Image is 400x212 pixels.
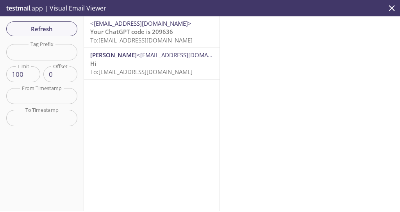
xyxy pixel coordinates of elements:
button: Refresh [6,21,77,36]
span: [PERSON_NAME] [90,51,137,59]
span: testmail [6,4,30,12]
span: <[EMAIL_ADDRESS][DOMAIN_NAME]> [137,51,238,59]
span: <[EMAIL_ADDRESS][DOMAIN_NAME]> [90,19,191,27]
span: To: [EMAIL_ADDRESS][DOMAIN_NAME] [90,68,193,76]
span: Hi [90,60,96,67]
div: <[EMAIL_ADDRESS][DOMAIN_NAME]>Your ChatGPT code is 209636To:[EMAIL_ADDRESS][DOMAIN_NAME] [84,16,220,48]
span: To: [EMAIL_ADDRESS][DOMAIN_NAME] [90,36,193,44]
span: Refresh [12,24,71,34]
nav: emails [84,16,220,80]
div: [PERSON_NAME]<[EMAIL_ADDRESS][DOMAIN_NAME]>HiTo:[EMAIL_ADDRESS][DOMAIN_NAME] [84,48,220,79]
span: Your ChatGPT code is 209636 [90,28,173,35]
